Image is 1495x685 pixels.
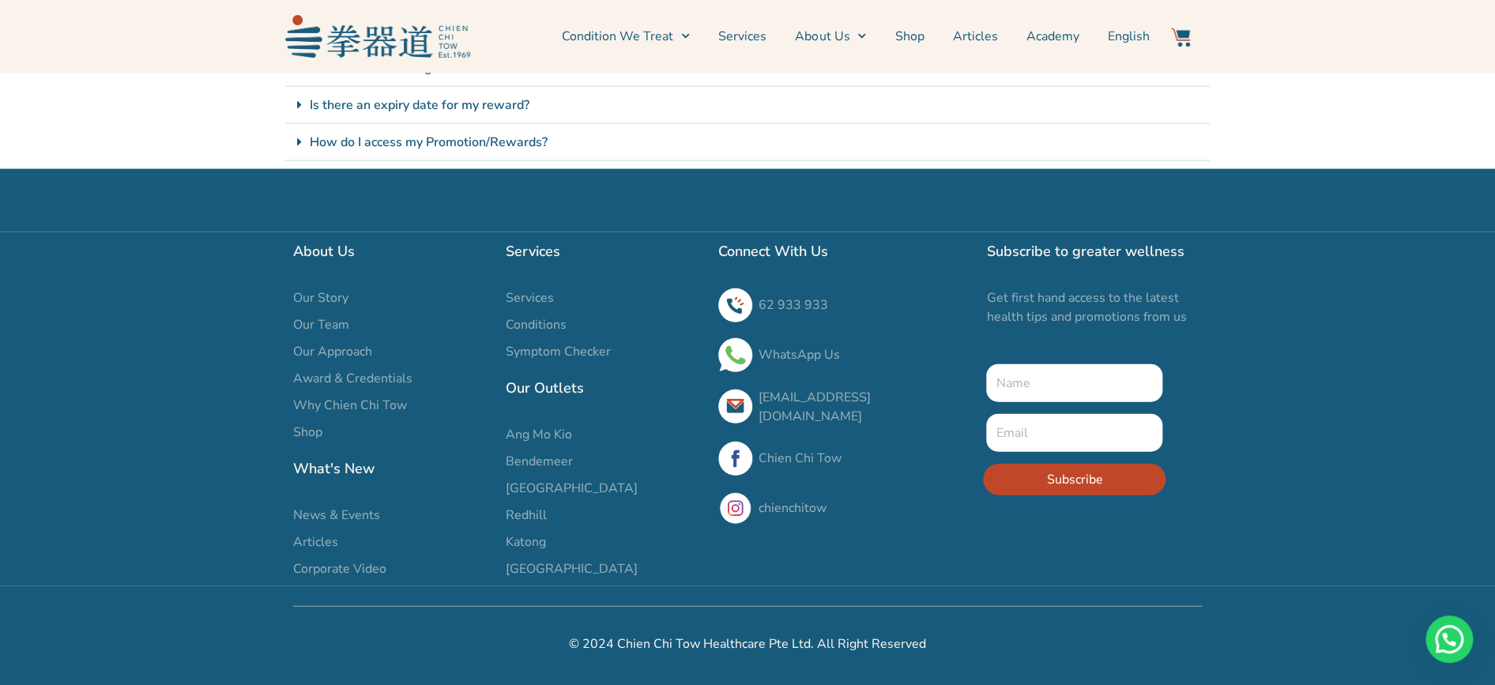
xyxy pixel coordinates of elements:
[506,452,573,471] span: Bendemeer
[718,17,766,56] a: Services
[986,364,1162,507] form: New Form
[293,533,490,551] a: Articles
[293,288,348,307] span: Our Story
[293,315,349,334] span: Our Team
[293,559,490,578] a: Corporate Video
[1171,28,1190,47] img: Website Icon-03
[293,369,412,388] span: Award & Credentials
[986,414,1162,452] input: Email
[506,452,702,471] a: Bendemeer
[293,396,407,415] span: Why Chien Chi Tow
[1107,17,1149,56] a: English
[1026,17,1079,56] a: Academy
[759,389,871,425] a: [EMAIL_ADDRESS][DOMAIN_NAME]
[310,134,548,151] a: How do I access my Promotion/Rewards?
[506,240,702,262] h2: Services
[293,423,322,442] span: Shop
[293,423,490,442] a: Shop
[293,559,386,578] span: Corporate Video
[506,533,546,551] span: Katong
[293,506,490,525] a: News & Events
[759,499,827,517] a: chienchitow
[506,479,638,498] span: [GEOGRAPHIC_DATA]
[293,533,338,551] span: Articles
[293,342,490,361] a: Our Approach
[506,342,611,361] span: Symptom Checker
[506,559,638,578] span: [GEOGRAPHIC_DATA]
[293,369,490,388] a: Award & Credentials
[506,288,702,307] a: Services
[506,559,702,578] a: [GEOGRAPHIC_DATA]
[983,464,1165,495] button: Subscribe
[986,288,1202,326] p: Get first hand access to the latest health tips and promotions from us
[506,425,702,444] a: Ang Mo Kio
[506,315,567,334] span: Conditions
[795,17,866,56] a: About Us
[478,17,1150,56] nav: Menu
[506,479,702,498] a: [GEOGRAPHIC_DATA]
[293,634,1202,653] h2: © 2024 Chien Chi Tow Healthcare Pte Ltd. All Right Reserved
[506,506,547,525] span: Redhill
[285,124,1210,161] div: How do I access my Promotion/Rewards?
[293,342,372,361] span: Our Approach
[986,364,1162,402] input: Name
[1107,27,1149,46] span: English
[506,288,554,307] span: Services
[1046,470,1102,489] span: Subscribe
[718,240,970,262] h2: Connect With Us
[894,17,924,56] a: Shop
[986,240,1202,262] h2: Subscribe to greater wellness
[506,506,702,525] a: Redhill
[506,377,702,399] h2: Our Outlets
[293,506,380,525] span: News & Events
[952,17,997,56] a: Articles
[759,296,828,314] a: 62 933 933
[506,342,702,361] a: Symptom Checker
[293,315,490,334] a: Our Team
[285,87,1210,124] div: Is there an expiry date for my reward?
[506,315,702,334] a: Conditions
[506,425,572,444] span: Ang Mo Kio
[293,457,490,480] h2: What's New
[310,96,529,114] a: Is there an expiry date for my reward?
[562,17,690,56] a: Condition We Treat
[506,533,702,551] a: Katong
[293,396,490,415] a: Why Chien Chi Tow
[759,450,842,467] a: Chien Chi Tow
[293,288,490,307] a: Our Story
[759,346,840,363] a: WhatsApp Us
[293,240,490,262] h2: About Us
